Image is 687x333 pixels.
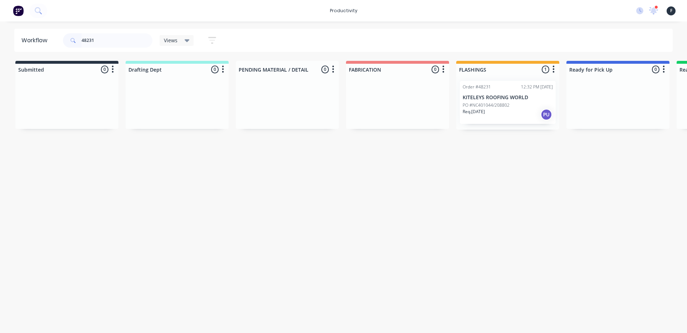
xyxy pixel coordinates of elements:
[541,109,552,120] div: PU
[13,5,24,16] img: Factory
[463,95,553,101] p: KITELEYS ROOFING WORLD
[82,33,152,48] input: Search for orders...
[670,8,672,14] span: F
[326,5,361,16] div: productivity
[460,81,556,124] div: Order #4823112:32 PM [DATE]KITELEYS ROOFING WORLDPO #NC401044/208802Req.[DATE]PU
[521,84,553,90] div: 12:32 PM [DATE]
[463,84,491,90] div: Order #48231
[21,36,51,45] div: Workflow
[164,37,177,44] span: Views
[463,108,485,115] p: Req. [DATE]
[463,102,510,108] p: PO #NC401044/208802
